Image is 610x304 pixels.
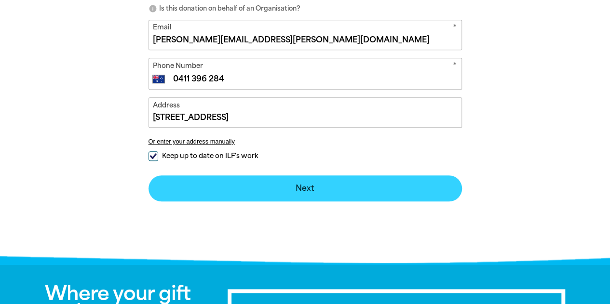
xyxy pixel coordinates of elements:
i: info [149,4,157,13]
button: Or enter your address manually [149,138,462,145]
input: Keep up to date on ILF's work [149,151,158,161]
button: Next [149,175,462,201]
i: Required [453,61,457,73]
p: Is this donation on behalf of an Organisation? [149,4,462,13]
span: Keep up to date on ILF's work [162,151,258,160]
